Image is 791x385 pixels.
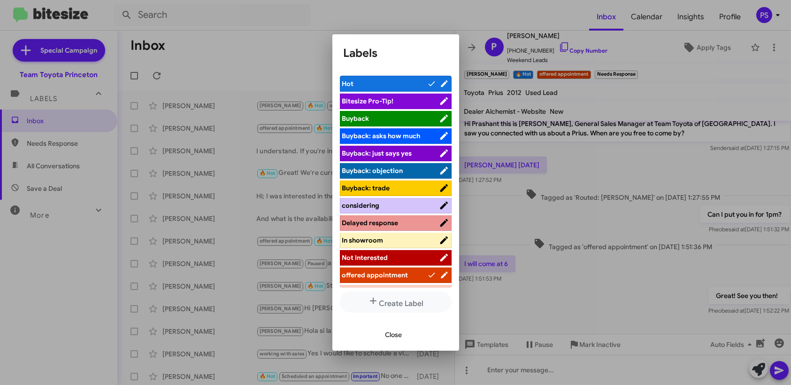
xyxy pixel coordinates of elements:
[378,326,410,343] button: Close
[342,236,384,244] span: In showroom
[342,271,408,279] span: offered appointment
[342,253,388,262] span: Not Interested
[342,132,421,140] span: Buyback: asks how much
[344,46,448,61] h1: Labels
[342,201,380,210] span: considering
[385,326,402,343] span: Close
[342,114,369,123] span: Buyback
[342,219,399,227] span: Delayed response
[340,291,452,313] button: Create Label
[342,97,394,105] span: Bitesize Pro-Tip!
[342,79,354,88] span: Hot
[342,149,412,157] span: Buyback: just says yes
[342,166,403,175] span: Buyback: objection
[342,184,390,192] span: Buyback: trade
